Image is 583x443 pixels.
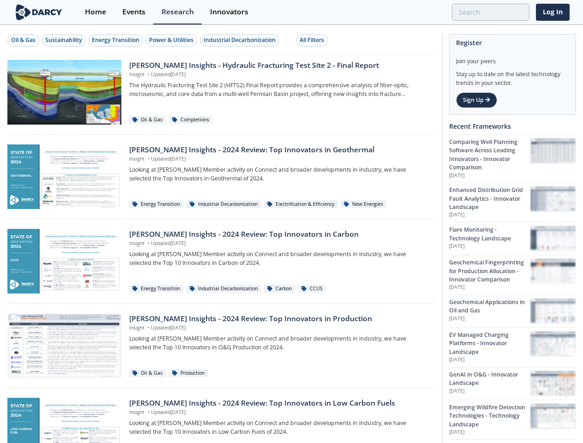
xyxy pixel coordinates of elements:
[88,34,143,47] button: Energy Transition
[122,8,145,16] div: Events
[129,313,429,324] div: [PERSON_NAME] Insights - 2024 Review: Top Innovators in Production
[449,331,530,356] div: EV Managed Charging Platforms - Innovator Landscape
[11,36,36,44] div: Oil & Gas
[129,60,429,71] div: [PERSON_NAME] Insights - Hydraulic Fracturing Test Site 2 - Final Report
[146,324,151,331] span: •
[42,34,86,47] button: Sustainability
[204,36,276,44] div: Industrial Decarbonization
[129,369,166,377] div: Oil & Gas
[449,138,530,172] div: Comparing Well Planning Software Across Leading Innovators - Innovator Comparison
[449,403,530,429] div: Emerging Wildfire Detection Technologies - Technology Landscape
[169,369,208,377] div: Production
[129,240,429,247] p: Insight Updated [DATE]
[449,118,576,134] div: Recent Frameworks
[449,294,576,327] a: Geochemical Applications in Oil and Gas [DATE] Geochemical Applications in Oil and Gas preview
[296,34,328,47] button: All Filters
[449,400,576,439] a: Emerging Wildfire Detection Technologies - Technology Landscape [DATE] Emerging Wildfire Detectio...
[449,211,530,219] p: [DATE]
[456,51,569,66] div: Join your peers
[129,250,429,267] p: Looking at [PERSON_NAME] Member activity on Connect and broader developments in industry, we have...
[536,4,570,21] a: Log In
[129,81,429,98] p: The Hydraulic Fracturing Test Site 2 (HFTS2) Final Report provides a comprehensive analysis of fi...
[449,367,576,400] a: GenAI in O&G - Innovator Landscape [DATE] GenAI in O&G - Innovator Landscape preview
[129,200,183,209] div: Energy Transition
[449,258,530,284] div: Geochemical Fingerprinting for Production Allocation - Innovator Comparison
[129,229,429,240] div: [PERSON_NAME] Insights - 2024 Review: Top Innovators in Carbon
[146,71,151,78] span: •
[449,315,530,323] p: [DATE]
[449,186,530,211] div: Enhanced Distribution Grid Fault Analytics - Innovator Landscape
[145,34,197,47] button: Power & Utilities
[149,36,193,44] div: Power & Utilities
[7,144,436,209] a: Darcy Insights - 2024 Review: Top Innovators in Geothermal preview [PERSON_NAME] Insights - 2024 ...
[449,255,576,294] a: Geochemical Fingerprinting for Production Allocation - Innovator Comparison [DATE] Geochemical Fi...
[14,4,64,20] img: logo-wide.svg
[452,4,529,21] input: Advanced Search
[449,243,530,250] p: [DATE]
[129,285,183,293] div: Energy Transition
[449,356,530,364] p: [DATE]
[264,200,337,209] div: Electrification & Efficiency
[210,8,248,16] div: Innovators
[7,60,436,125] a: Darcy Insights - Hydraulic Fracturing Test Site 2 - Final Report preview [PERSON_NAME] Insights -...
[85,8,106,16] div: Home
[449,284,530,291] p: [DATE]
[129,419,429,436] p: Looking at [PERSON_NAME] Member activity on Connect and broader developments in industry, we have...
[200,34,279,47] button: Industrial Decarbonization
[449,182,576,222] a: Enhanced Distribution Grid Fault Analytics - Innovator Landscape [DATE] Enhanced Distribution Gri...
[129,71,429,78] p: Insight Updated [DATE]
[169,116,212,124] div: Completions
[129,324,429,332] p: Insight Updated [DATE]
[449,134,576,182] a: Comparing Well Planning Software Across Leading Innovators - Innovator Comparison [DATE] Comparin...
[449,226,530,243] div: Flare Monitoring - Technology Landscape
[162,8,194,16] div: Research
[449,429,530,436] p: [DATE]
[146,240,151,246] span: •
[92,36,139,44] div: Energy Transition
[186,285,261,293] div: Industrial Decarbonization
[449,298,530,315] div: Geochemical Applications in Oil and Gas
[7,34,39,47] button: Oil & Gas
[129,144,429,156] div: [PERSON_NAME] Insights - 2024 Review: Top Innovators in Geothermal
[146,156,151,162] span: •
[298,285,326,293] div: CCUS
[456,92,497,108] a: Sign Up
[129,398,429,409] div: [PERSON_NAME] Insights - 2024 Review: Top Innovators in Low Carbon Fuels
[129,409,429,416] p: Insight Updated [DATE]
[186,200,261,209] div: Industrial Decarbonization
[264,285,295,293] div: Carbon
[449,327,576,367] a: EV Managed Charging Platforms - Innovator Landscape [DATE] EV Managed Charging Platforms - Innova...
[449,371,530,388] div: GenAI in O&G - Innovator Landscape
[7,313,436,378] a: Darcy Insights - 2024 Review: Top Innovators in Production preview [PERSON_NAME] Insights - 2024 ...
[7,229,436,293] a: Darcy Insights - 2024 Review: Top Innovators in Carbon preview [PERSON_NAME] Insights - 2024 Revi...
[45,36,82,44] div: Sustainability
[129,116,166,124] div: Oil & Gas
[456,35,569,51] div: Register
[129,166,429,183] p: Looking at [PERSON_NAME] Member activity on Connect and broader developments in industry, we have...
[449,388,530,395] p: [DATE]
[129,156,429,163] p: Insight Updated [DATE]
[300,36,324,44] div: All Filters
[146,409,151,415] span: •
[129,335,429,352] p: Looking at [PERSON_NAME] Member activity on Connect and broader developments in industry, we have...
[449,222,576,255] a: Flare Monitoring - Technology Landscape [DATE] Flare Monitoring - Technology Landscape preview
[456,66,569,87] div: Stay up to date on the latest technology trends in your sector.
[449,172,530,180] p: [DATE]
[341,200,386,209] div: New Energies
